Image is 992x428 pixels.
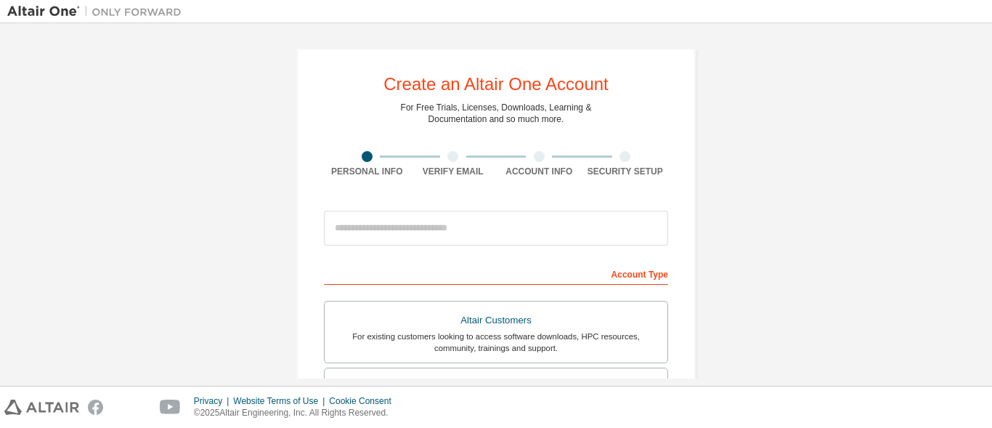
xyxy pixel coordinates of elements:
p: © 2025 Altair Engineering, Inc. All Rights Reserved. [194,407,400,419]
div: Personal Info [324,166,410,177]
div: Security Setup [582,166,669,177]
img: facebook.svg [88,400,103,415]
div: Privacy [194,395,233,407]
div: For existing customers looking to access software downloads, HPC resources, community, trainings ... [333,331,659,354]
img: youtube.svg [160,400,181,415]
div: Verify Email [410,166,497,177]
div: Students [333,377,659,397]
div: Cookie Consent [329,395,399,407]
div: Account Type [324,262,668,285]
div: Website Terms of Use [233,395,329,407]
div: For Free Trials, Licenses, Downloads, Learning & Documentation and so much more. [401,102,592,125]
div: Create an Altair One Account [383,76,609,93]
img: Altair One [7,4,189,19]
div: Altair Customers [333,310,659,331]
div: Account Info [496,166,582,177]
img: altair_logo.svg [4,400,79,415]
